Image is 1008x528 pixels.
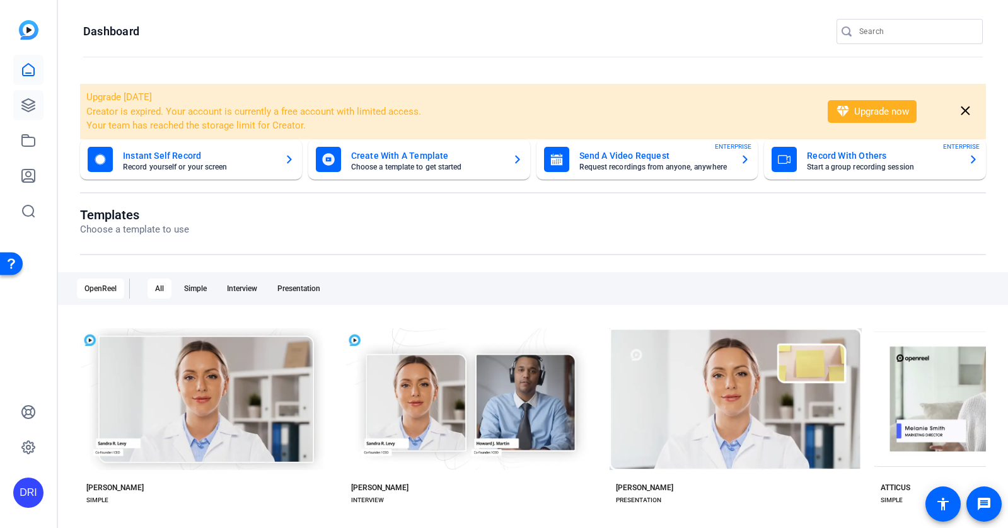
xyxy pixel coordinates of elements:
[123,163,274,171] mat-card-subtitle: Record yourself or your screen
[807,163,958,171] mat-card-subtitle: Start a group recording session
[77,278,124,299] div: OpenReel
[80,207,189,222] h1: Templates
[123,148,274,163] mat-card-title: Instant Self Record
[177,278,214,299] div: Simple
[83,24,139,39] h1: Dashboard
[351,148,502,163] mat-card-title: Create With A Template
[351,483,408,493] div: [PERSON_NAME]
[80,139,302,180] button: Instant Self RecordRecord yourself or your screen
[148,278,171,299] div: All
[859,24,973,39] input: Search
[86,495,108,505] div: SIMPLE
[219,278,265,299] div: Interview
[807,148,958,163] mat-card-title: Record With Others
[86,118,811,133] li: Your team has reached the storage limit for Creator.
[936,496,951,512] mat-icon: accessibility
[80,222,189,237] p: Choose a template to use
[958,103,973,119] mat-icon: close
[19,20,38,40] img: blue-gradient.svg
[308,139,530,180] button: Create With A TemplateChoose a template to get started
[579,163,731,171] mat-card-subtitle: Request recordings from anyone, anywhere
[351,163,502,171] mat-card-subtitle: Choose a template to get started
[835,104,850,119] mat-icon: diamond
[270,278,328,299] div: Presentation
[616,495,661,505] div: PRESENTATION
[13,478,43,508] div: DRI
[616,483,673,493] div: [PERSON_NAME]
[976,496,992,512] mat-icon: message
[764,139,986,180] button: Record With OthersStart a group recording sessionENTERPRISE
[86,91,152,103] span: Upgrade [DATE]
[579,148,731,163] mat-card-title: Send A Video Request
[86,105,811,119] li: Creator is expired. Your account is currently a free account with limited access.
[536,139,758,180] button: Send A Video RequestRequest recordings from anyone, anywhereENTERPRISE
[715,142,751,151] span: ENTERPRISE
[828,100,917,123] button: Upgrade now
[86,483,144,493] div: [PERSON_NAME]
[943,142,980,151] span: ENTERPRISE
[351,495,384,505] div: INTERVIEW
[881,495,903,505] div: SIMPLE
[881,483,910,493] div: ATTICUS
